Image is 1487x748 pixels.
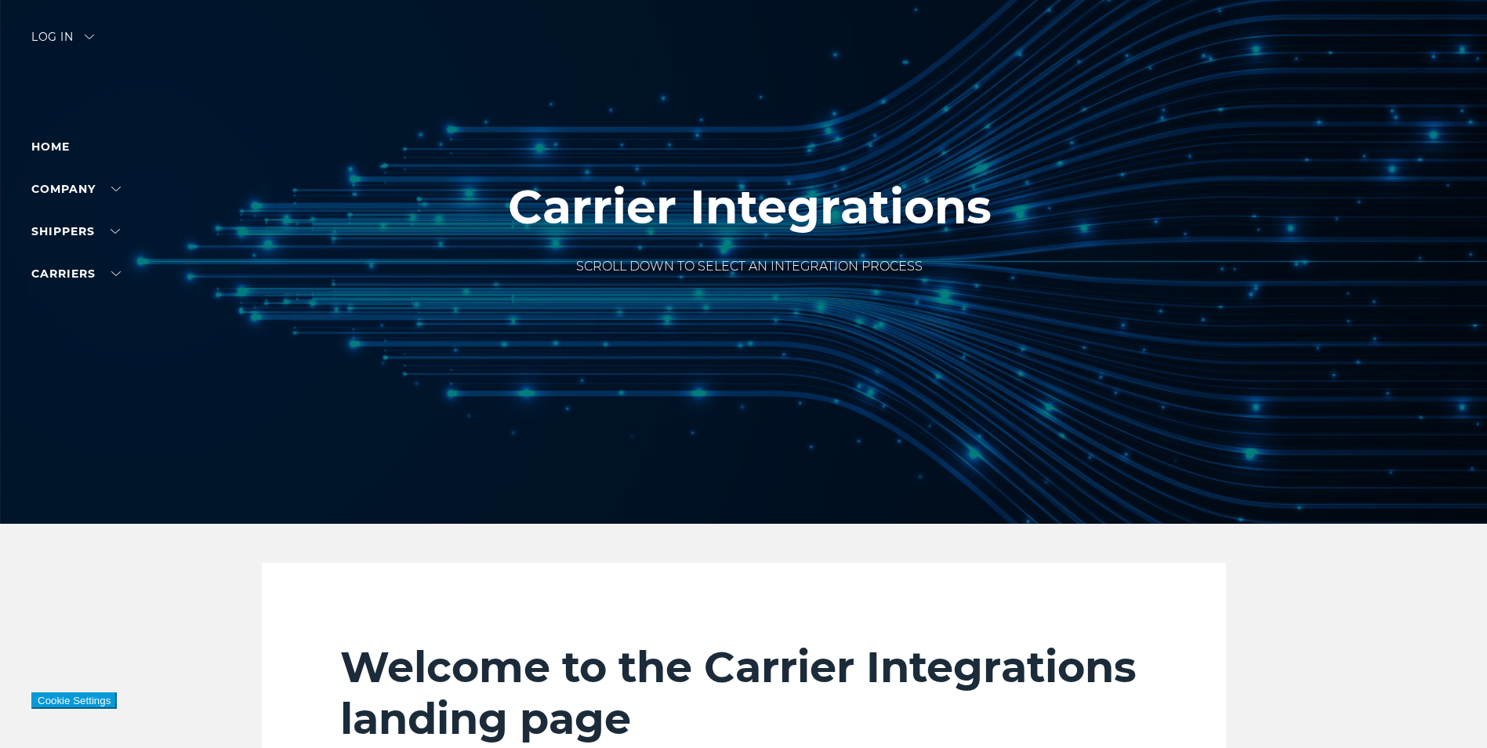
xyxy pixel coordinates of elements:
[340,641,1148,745] h2: Welcome to the Carrier Integrations landing page
[31,224,120,238] a: SHIPPERS
[31,267,121,281] a: Carriers
[31,140,70,154] a: Home
[508,180,992,234] h1: Carrier Integrations
[685,31,803,100] img: kbx logo
[31,182,121,196] a: Company
[508,257,992,276] p: SCROLL DOWN TO SELECT AN INTEGRATION PROCESS
[31,31,94,54] div: Log in
[31,692,117,709] button: Cookie Settings
[85,34,94,39] img: arrow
